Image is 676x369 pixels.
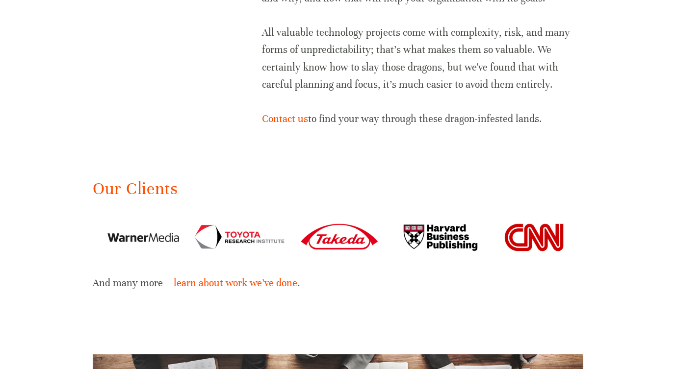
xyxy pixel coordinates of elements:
[262,113,308,125] a: Contact us
[93,177,583,200] h2: Our Clients
[262,24,583,93] p: All valuable technology projects come with complexity, risk, and many forms of unpredictability; ...
[93,274,583,292] p: And many more — .
[174,277,297,289] a: learn about work we’ve done
[262,110,583,127] p: to find your way through these dragon-infested lands.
